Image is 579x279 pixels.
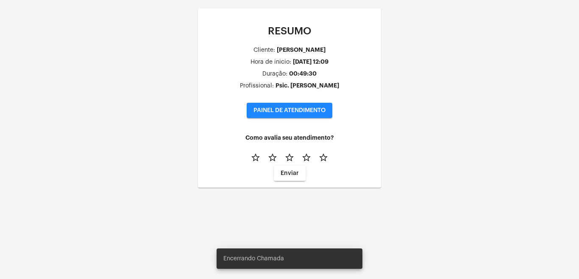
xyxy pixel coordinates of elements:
[247,103,332,118] button: PAINEL DE ATENDIMENTO
[251,152,261,163] mat-icon: star_border
[267,152,278,163] mat-icon: star_border
[251,59,291,65] div: Hora de inicio:
[289,70,317,77] div: 00:49:30
[253,47,275,54] div: Cliente:
[253,107,326,113] span: PAINEL DE ATENDIMENTO
[240,83,274,89] div: Profissional:
[281,170,299,176] span: Enviar
[276,82,339,89] div: Psic. [PERSON_NAME]
[293,59,328,65] div: [DATE] 12:09
[205,135,374,141] h4: Como avalia seu atendimento?
[277,47,326,53] div: [PERSON_NAME]
[223,254,284,263] span: Encerrando Chamada
[205,25,374,37] p: RESUMO
[301,152,312,163] mat-icon: star_border
[262,71,287,77] div: Duração:
[284,152,295,163] mat-icon: star_border
[274,166,306,181] button: Enviar
[318,152,328,163] mat-icon: star_border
